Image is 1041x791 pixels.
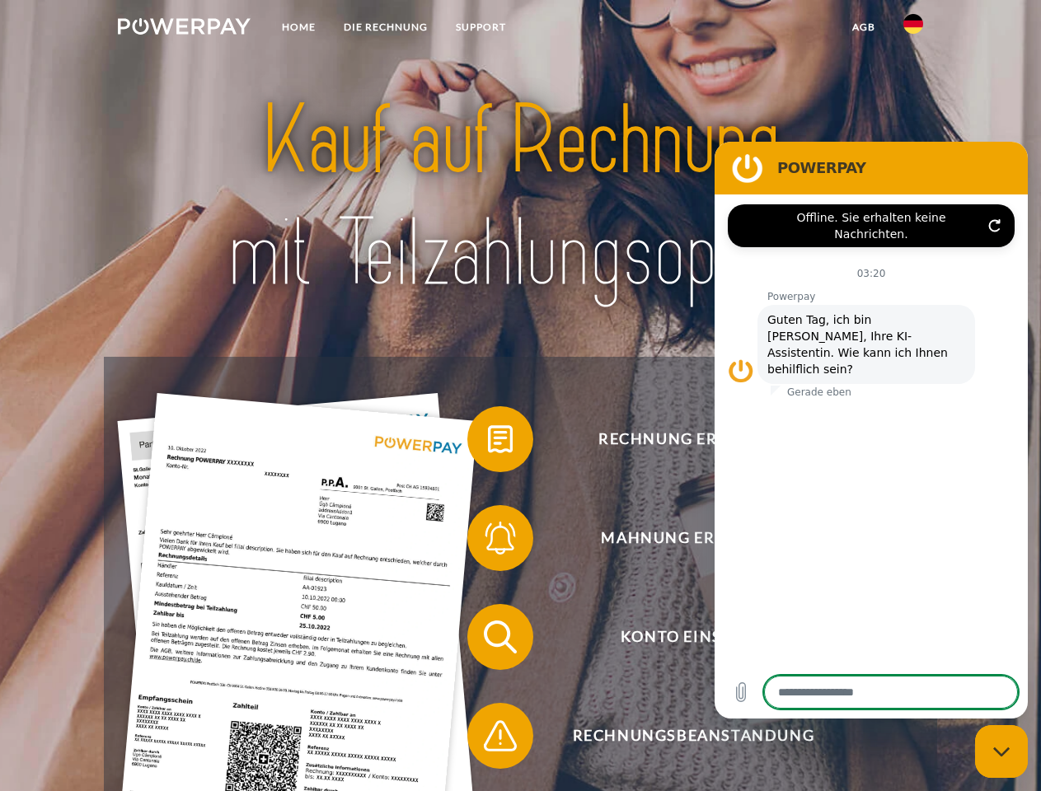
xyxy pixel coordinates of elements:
[480,616,521,658] img: qb_search.svg
[157,79,884,316] img: title-powerpay_de.svg
[491,505,895,571] span: Mahnung erhalten?
[491,703,895,769] span: Rechnungsbeanstandung
[480,419,521,460] img: qb_bill.svg
[838,12,889,42] a: agb
[467,505,896,571] button: Mahnung erhalten?
[268,12,330,42] a: Home
[467,406,896,472] button: Rechnung erhalten?
[491,604,895,670] span: Konto einsehen
[715,142,1028,718] iframe: Messaging-Fenster
[330,12,442,42] a: DIE RECHNUNG
[467,703,896,769] button: Rechnungsbeanstandung
[480,517,521,559] img: qb_bell.svg
[467,604,896,670] button: Konto einsehen
[975,725,1028,778] iframe: Schaltfläche zum Öffnen des Messaging-Fensters; Konversation läuft
[903,14,923,34] img: de
[118,18,251,35] img: logo-powerpay-white.svg
[442,12,520,42] a: SUPPORT
[491,406,895,472] span: Rechnung erhalten?
[480,715,521,756] img: qb_warning.svg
